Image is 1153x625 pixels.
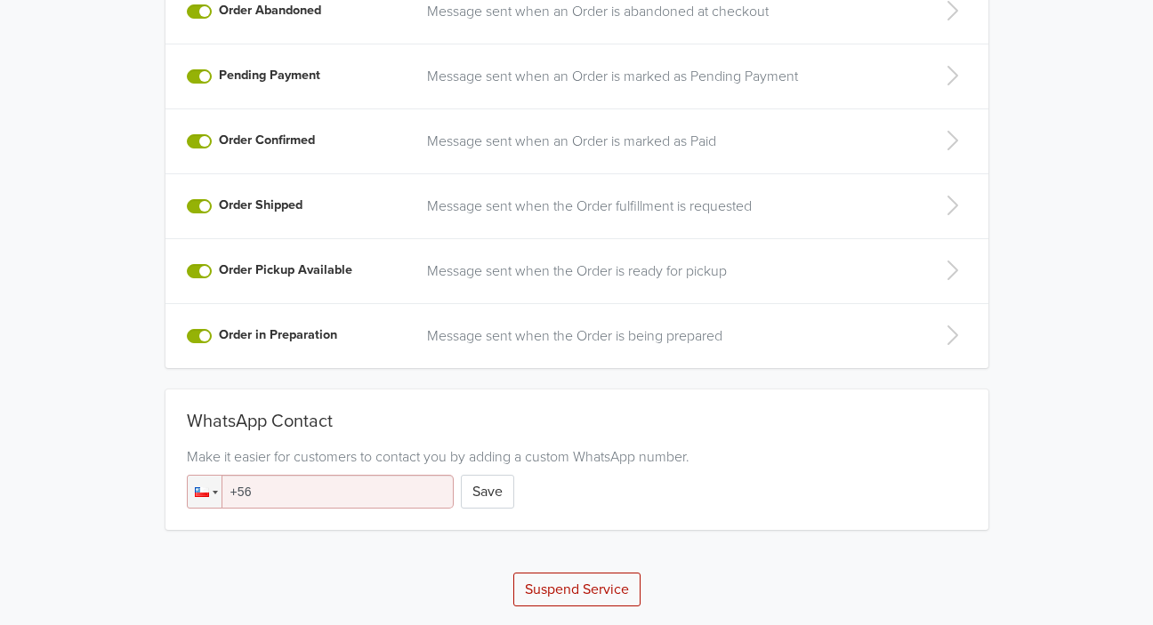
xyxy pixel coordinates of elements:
label: Order Confirmed [219,131,315,150]
label: Order in Preparation [219,325,337,345]
div: WhatsApp Contact [187,411,967,439]
button: Save [461,475,514,509]
div: Chile: + 56 [188,476,222,508]
a: Message sent when an Order is abandoned at checkout [427,1,905,22]
label: Order Pickup Available [219,260,352,280]
label: Order Abandoned [219,1,321,20]
label: Order Shipped [219,196,302,215]
button: Suspend Service [513,573,641,606]
a: Message sent when an Order is marked as Pending Payment [427,66,905,87]
input: 1 (702) 123-4567 [187,475,454,509]
a: Message sent when an Order is marked as Paid [427,131,905,152]
a: Message sent when the Order is ready for pickup [427,260,905,282]
a: Message sent when the Order is being prepared [427,325,905,347]
div: Make it easier for customers to contact you by adding a custom WhatsApp number. [187,446,967,468]
label: Pending Payment [219,66,320,85]
a: Message sent when the Order fulfillment is requested [427,196,905,217]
